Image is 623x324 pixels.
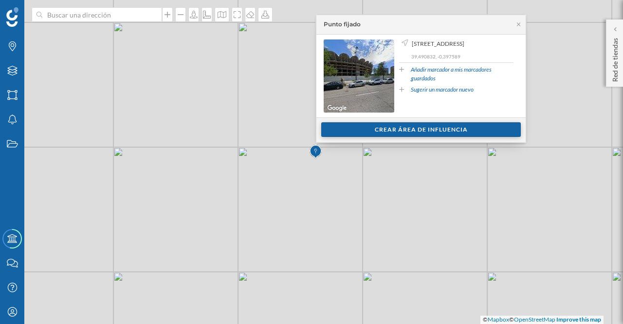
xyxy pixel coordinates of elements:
img: Marker [310,142,322,162]
p: Red de tiendas [610,34,620,82]
p: 39,490832, -0,397589 [411,53,513,60]
a: Mapbox [488,316,509,323]
span: Soporte [19,7,54,16]
a: OpenStreetMap [514,316,555,323]
a: Sugerir un marcador nuevo [411,85,474,94]
a: Añadir marcador a mis marcadores guardados [411,65,513,83]
span: [STREET_ADDRESS] [412,39,464,48]
a: Improve this map [556,316,601,323]
div: © © [480,316,604,324]
img: Geoblink Logo [6,7,18,27]
div: Punto fijado [324,20,361,29]
img: streetview [324,39,394,113]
